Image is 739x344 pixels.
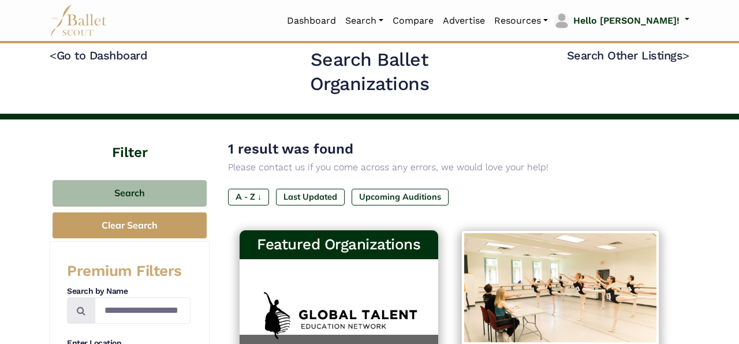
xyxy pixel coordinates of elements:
[228,141,353,157] span: 1 result was found
[50,119,210,163] h4: Filter
[573,13,680,28] p: Hello [PERSON_NAME]!
[341,9,388,33] a: Search
[95,297,191,324] input: Search by names...
[553,12,689,30] a: profile picture Hello [PERSON_NAME]!
[282,9,341,33] a: Dashboard
[567,48,689,62] a: Search Other Listings>
[228,160,671,175] p: Please contact us if you come across any errors, we would love your help!
[554,13,570,29] img: profile picture
[352,189,449,205] label: Upcoming Auditions
[682,48,689,62] code: >
[438,9,490,33] a: Advertise
[67,261,191,281] h3: Premium Filters
[490,9,553,33] a: Resources
[249,235,429,255] h3: Featured Organizations
[50,48,147,62] a: <Go to Dashboard
[67,286,191,297] h4: Search by Name
[228,189,269,205] label: A - Z ↓
[388,9,438,33] a: Compare
[253,48,487,96] h2: Search Ballet Organizations
[53,180,207,207] button: Search
[276,189,345,205] label: Last Updated
[53,212,207,238] button: Clear Search
[50,48,57,62] code: <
